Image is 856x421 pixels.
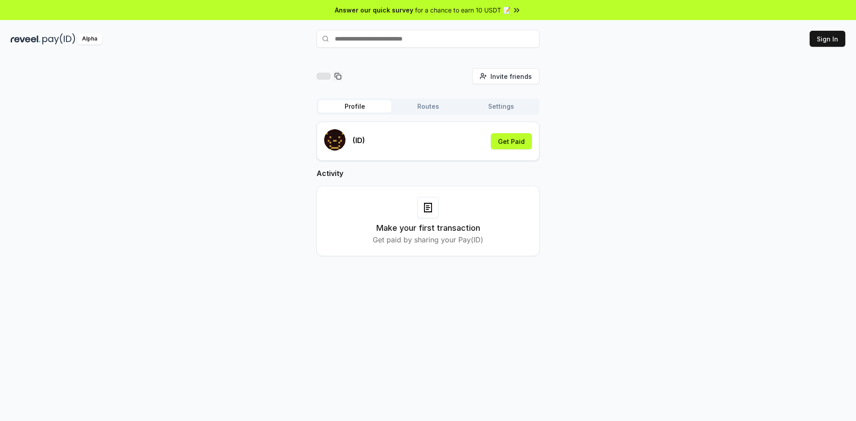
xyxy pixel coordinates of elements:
[491,133,532,149] button: Get Paid
[353,135,365,146] p: (ID)
[335,5,413,15] span: Answer our quick survey
[373,234,483,245] p: Get paid by sharing your Pay(ID)
[490,72,532,81] span: Invite friends
[317,168,539,179] h2: Activity
[11,33,41,45] img: reveel_dark
[376,222,480,234] h3: Make your first transaction
[465,100,538,113] button: Settings
[472,68,539,84] button: Invite friends
[415,5,510,15] span: for a chance to earn 10 USDT 📝
[391,100,465,113] button: Routes
[42,33,75,45] img: pay_id
[77,33,102,45] div: Alpha
[318,100,391,113] button: Profile
[810,31,845,47] button: Sign In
